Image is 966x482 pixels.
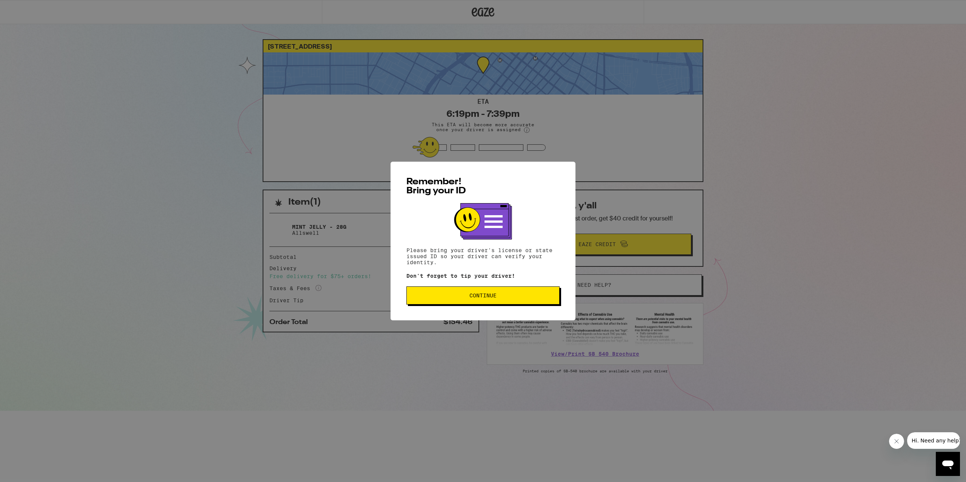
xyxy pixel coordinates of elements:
[889,434,904,449] iframe: Close message
[406,247,560,265] p: Please bring your driver's license or state issued ID so your driver can verify your identity.
[469,293,497,298] span: Continue
[5,5,54,11] span: Hi. Need any help?
[406,273,560,279] p: Don't forget to tip your driver!
[907,432,960,449] iframe: Message from company
[936,452,960,476] iframe: Button to launch messaging window
[406,177,466,196] span: Remember! Bring your ID
[406,286,560,305] button: Continue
